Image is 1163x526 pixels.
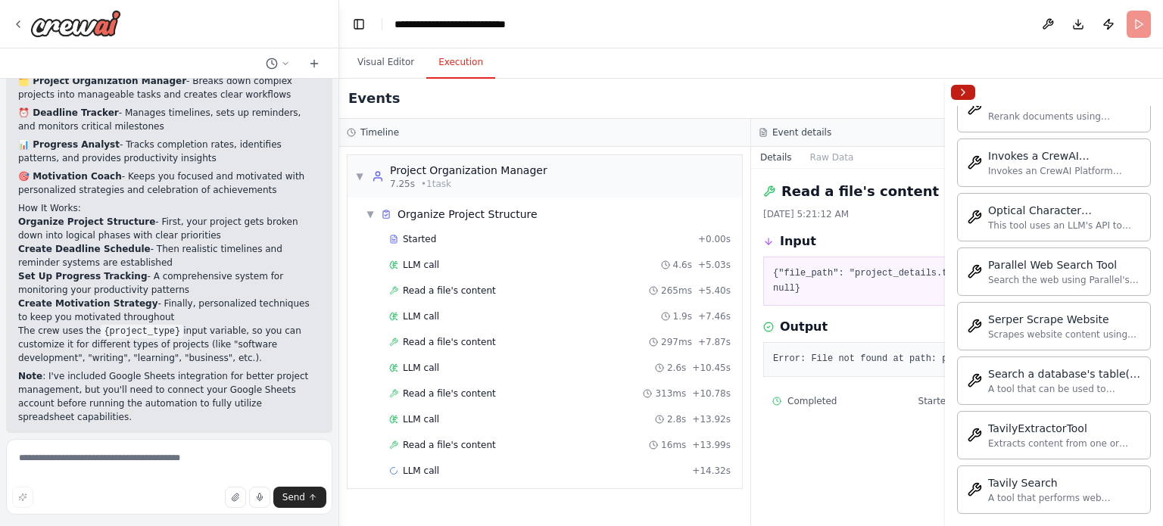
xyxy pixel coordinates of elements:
[763,208,1151,220] div: [DATE] 5:21:12 AM
[398,207,538,222] span: Organize Project Structure
[403,259,439,271] span: LLM call
[988,475,1141,490] div: Tavily Search
[692,362,731,374] span: + 10.45s
[348,88,400,109] h2: Events
[390,163,547,178] div: Project Organization Manager
[390,178,415,190] span: 7.25s
[967,155,982,170] img: Invokecrewaiautomationtool
[988,312,1141,327] div: Serper Scrape Website
[345,47,426,79] button: Visual Editor
[667,362,686,374] span: 2.6s
[249,487,270,508] button: Click to speak your automation idea
[988,492,1141,504] div: A tool that performs web searches using the Tavily Search API. It returns a JSON object containin...
[18,297,320,324] li: - Finally, personalized techniques to keep you motivated throughout
[692,413,731,425] span: + 13.92s
[988,203,1141,218] div: Optical Character Recognition Tool
[988,274,1141,286] div: Search the web using Parallel's Search API (v1beta). Returns ranked results with compressed excer...
[967,264,982,279] img: Parallelsearchtool
[403,439,496,451] span: Read a file's content
[988,328,1141,341] div: Scrapes website content using Serper's scraping API. This tool can extract clean, readable conten...
[673,310,692,322] span: 1.9s
[18,215,320,242] li: - First, your project gets broken down into logical phases with clear priorities
[18,369,320,424] p: : I've included Google Sheets integration for better project management, but you'll need to conne...
[692,387,731,400] span: + 10.78s
[18,298,157,309] strong: Create Motivation Strategy
[403,465,439,477] span: LLM call
[698,259,731,271] span: + 5.03s
[101,325,183,338] code: {project_type}
[967,373,982,388] img: Singlestoresearchtool
[988,165,1141,177] div: Invokes an CrewAI Platform Automation using API
[426,47,495,79] button: Execution
[403,336,496,348] span: Read a file's content
[988,366,1141,381] div: Search a database's table(s) content
[12,487,33,508] button: Improve this prompt
[801,147,863,168] button: Raw Data
[302,54,326,73] button: Start a new chat
[348,14,369,35] button: Hide left sidebar
[655,387,686,400] span: 313ms
[692,465,731,477] span: + 14.32s
[403,233,436,245] span: Started
[403,310,439,322] span: LLM call
[18,76,186,86] strong: 🗂️ Project Organization Manager
[18,138,320,165] p: - Tracks completion rates, identifies patterns, and provides productivity insights
[18,269,320,297] li: - A comprehensive system for monitoring your productivity patterns
[18,271,148,282] strong: Set Up Progress Tracking
[967,319,982,334] img: Serperscrapewebsitetool
[918,395,1004,407] span: Started 5:21:12 AM
[18,216,155,227] strong: Organize Project Structure
[403,413,439,425] span: LLM call
[18,107,119,118] strong: ⏰ Deadline Tracker
[698,310,731,322] span: + 7.46s
[988,110,1141,123] div: Rerank documents using Contextual AI's instruction-following reranker
[988,148,1141,163] div: Invokes a CrewAI Automation
[18,106,320,133] p: - Manages timelines, sets up reminders, and monitors critical milestones
[673,259,692,271] span: 4.6s
[282,491,305,503] span: Send
[403,387,496,400] span: Read a file's content
[18,171,122,182] strong: 🎯 Motivation Coach
[951,85,975,100] button: Collapse right sidebar
[18,139,120,150] strong: 📊 Progress Analyst
[773,352,1141,367] pre: Error: File not found at path: project_details.txt
[18,244,151,254] strong: Create Deadline Schedule
[366,208,375,220] span: ▼
[18,371,42,381] strong: Note
[773,266,1141,296] pre: {"file_path": "project_details.txt", "start_line": 1, "line_count": null}
[780,232,816,251] h3: Input
[18,324,320,365] p: The crew uses the input variable, so you can customize it for different types of projects (like "...
[18,201,320,215] h2: How It Works:
[18,74,320,101] p: - Breaks down complex projects into manageable tasks and creates clear workflows
[967,482,982,497] img: Tavilysearchtool
[781,181,939,202] h2: Read a file's content
[751,147,801,168] button: Details
[967,101,982,116] img: Contextualaireranktool
[988,383,1141,395] div: A tool that can be used to semantic search a query from a database.
[394,17,542,32] nav: breadcrumb
[421,178,451,190] span: • 1 task
[225,487,246,508] button: Upload files
[698,336,731,348] span: + 7.87s
[18,242,320,269] li: - Then realistic timelines and reminder systems are established
[30,10,121,37] img: Logo
[667,413,686,425] span: 2.8s
[988,219,1141,232] div: This tool uses an LLM's API to extract text from an image file.
[260,54,296,73] button: Switch to previous chat
[661,285,692,297] span: 265ms
[661,336,692,348] span: 297ms
[787,395,837,407] span: Completed
[273,487,326,508] button: Send
[698,285,731,297] span: + 5.40s
[988,257,1141,272] div: Parallel Web Search Tool
[780,318,828,336] h3: Output
[939,79,951,526] button: Toggle Sidebar
[18,170,320,197] p: - Keeps you focused and motivated with personalized strategies and celebration of achievements
[692,439,731,451] span: + 13.99s
[355,170,364,182] span: ▼
[772,126,831,139] h3: Event details
[967,428,982,443] img: Tavilyextractortool
[988,421,1141,436] div: TavilyExtractorTool
[698,233,731,245] span: + 0.00s
[661,439,686,451] span: 16ms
